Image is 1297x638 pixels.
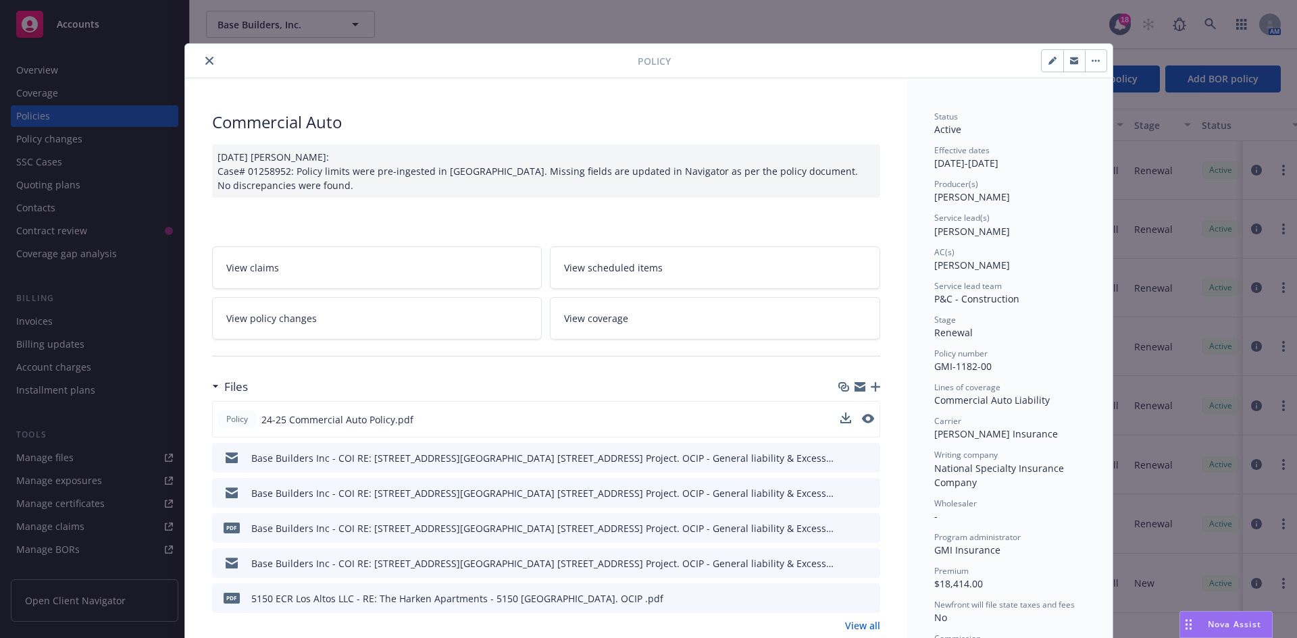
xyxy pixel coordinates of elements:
[251,591,663,606] div: 5150 ECR Los Altos LLC - RE: The Harken Apartments - 5150 [GEOGRAPHIC_DATA]. OCIP .pdf
[840,413,851,423] button: download file
[934,292,1019,305] span: P&C - Construction
[934,123,961,136] span: Active
[212,297,542,340] a: View policy changes
[934,462,1067,489] span: National Specialty Insurance Company
[224,593,240,603] span: pdf
[261,413,413,427] span: 24-25 Commercial Auto Policy.pdf
[863,521,875,535] button: preview file
[934,111,958,122] span: Status
[251,556,836,570] div: Base Builders Inc - COI RE: [STREET_ADDRESS][GEOGRAPHIC_DATA] [STREET_ADDRESS] Project. OCIP - Ge...
[934,280,1002,292] span: Service lead team
[841,521,852,535] button: download file
[841,486,852,500] button: download file
[934,246,955,258] span: AC(s)
[934,144,1086,170] div: [DATE] - [DATE]
[841,591,852,606] button: download file
[226,261,279,275] span: View claims
[934,415,961,427] span: Carrier
[251,486,836,500] div: Base Builders Inc - COI RE: [STREET_ADDRESS][GEOGRAPHIC_DATA] [STREET_ADDRESS] Project. OCIP - Ge...
[934,510,938,523] span: -
[212,144,880,198] div: [DATE] [PERSON_NAME]: Case# 01258952: Policy limits were pre-ingested in [GEOGRAPHIC_DATA]. Missi...
[934,178,978,190] span: Producer(s)
[564,311,628,325] span: View coverage
[934,449,998,460] span: Writing company
[934,144,990,156] span: Effective dates
[934,427,1058,440] span: [PERSON_NAME] Insurance
[1180,612,1197,637] div: Drag to move
[201,53,218,69] button: close
[934,212,990,223] span: Service lead(s)
[934,314,956,325] span: Stage
[934,225,1010,238] span: [PERSON_NAME]
[934,577,983,590] span: $18,414.00
[863,556,875,570] button: preview file
[251,451,836,465] div: Base Builders Inc - COI RE: [STREET_ADDRESS][GEOGRAPHIC_DATA] [STREET_ADDRESS] Project. OCIP - Ge...
[224,378,248,396] h3: Files
[845,618,880,633] a: View all
[934,565,969,577] span: Premium
[934,394,1050,406] span: Commercial Auto Liability
[251,521,836,535] div: Base Builders Inc - COI RE: [STREET_ADDRESS][GEOGRAPHIC_DATA] [STREET_ADDRESS] Project. OCIP - Ge...
[863,591,875,606] button: preview file
[212,111,880,134] div: Commercial Auto
[934,259,1010,271] span: [PERSON_NAME]
[212,246,542,289] a: View claims
[934,611,947,624] span: No
[934,543,1000,556] span: GMI Insurance
[934,360,992,373] span: GMI-1182-00
[934,348,988,359] span: Policy number
[840,413,851,427] button: download file
[550,246,880,289] a: View scheduled items
[564,261,663,275] span: View scheduled items
[638,54,671,68] span: Policy
[862,413,874,427] button: preview file
[841,556,852,570] button: download file
[226,311,317,325] span: View policy changes
[934,190,1010,203] span: [PERSON_NAME]
[863,486,875,500] button: preview file
[863,451,875,465] button: preview file
[934,326,973,339] span: Renewal
[1179,611,1273,638] button: Nova Assist
[934,381,1000,393] span: Lines of coverage
[550,297,880,340] a: View coverage
[224,413,251,425] span: Policy
[1208,618,1261,630] span: Nova Assist
[934,498,977,509] span: Wholesaler
[862,414,874,423] button: preview file
[934,531,1021,543] span: Program administrator
[934,599,1075,610] span: Newfront will file state taxes and fees
[841,451,852,465] button: download file
[212,378,248,396] div: Files
[224,523,240,533] span: pdf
